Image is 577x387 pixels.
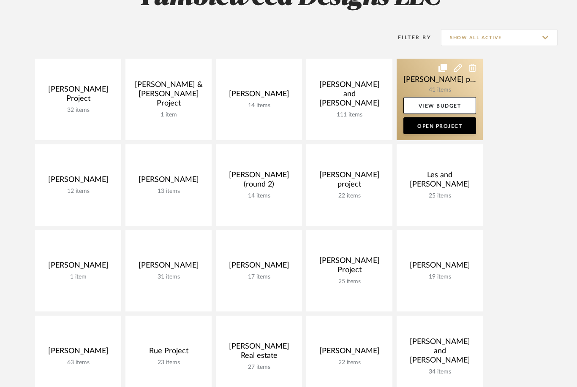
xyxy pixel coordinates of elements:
[403,273,476,281] div: 19 items
[42,85,114,107] div: [PERSON_NAME] Project
[42,359,114,366] div: 63 items
[313,80,386,111] div: [PERSON_NAME] and [PERSON_NAME]
[223,102,295,109] div: 14 items
[132,175,205,188] div: [PERSON_NAME]
[313,256,386,278] div: [PERSON_NAME] Project
[223,261,295,273] div: [PERSON_NAME]
[223,364,295,371] div: 27 items
[42,273,114,281] div: 1 item
[313,170,386,192] div: [PERSON_NAME] project
[132,80,205,111] div: [PERSON_NAME] & [PERSON_NAME] Project
[403,192,476,200] div: 25 items
[403,337,476,368] div: [PERSON_NAME] and [PERSON_NAME]
[223,342,295,364] div: [PERSON_NAME] Real estate
[223,273,295,281] div: 17 items
[132,346,205,359] div: Rue Project
[42,188,114,195] div: 12 items
[313,346,386,359] div: [PERSON_NAME]
[132,188,205,195] div: 13 items
[132,359,205,366] div: 23 items
[223,192,295,200] div: 14 items
[42,346,114,359] div: [PERSON_NAME]
[223,170,295,192] div: [PERSON_NAME] (round 2)
[313,111,386,119] div: 111 items
[42,107,114,114] div: 32 items
[403,170,476,192] div: Les and [PERSON_NAME]
[132,111,205,119] div: 1 item
[313,192,386,200] div: 22 items
[132,261,205,273] div: [PERSON_NAME]
[132,273,205,281] div: 31 items
[223,89,295,102] div: [PERSON_NAME]
[313,359,386,366] div: 22 items
[387,33,431,42] div: Filter By
[403,368,476,376] div: 34 items
[403,117,476,134] a: Open Project
[403,97,476,114] a: View Budget
[403,261,476,273] div: [PERSON_NAME]
[313,278,386,285] div: 25 items
[42,175,114,188] div: [PERSON_NAME]
[42,261,114,273] div: [PERSON_NAME]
